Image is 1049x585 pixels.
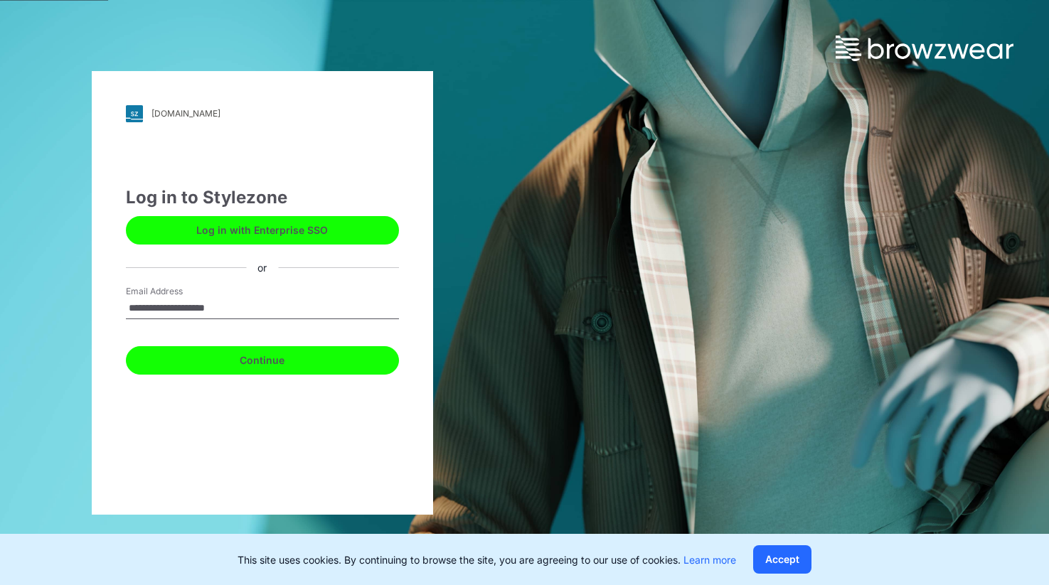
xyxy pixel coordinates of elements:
[126,216,399,245] button: Log in with Enterprise SSO
[126,105,399,122] a: [DOMAIN_NAME]
[753,545,811,574] button: Accept
[126,105,143,122] img: svg+xml;base64,PHN2ZyB3aWR0aD0iMjgiIGhlaWdodD0iMjgiIHZpZXdCb3g9IjAgMCAyOCAyOCIgZmlsbD0ibm9uZSIgeG...
[126,346,399,375] button: Continue
[683,554,736,566] a: Learn more
[836,36,1013,61] img: browzwear-logo.73288ffb.svg
[238,552,736,567] p: This site uses cookies. By continuing to browse the site, you are agreeing to our use of cookies.
[126,185,399,210] div: Log in to Stylezone
[246,260,278,275] div: or
[126,285,225,298] label: Email Address
[151,108,220,119] div: [DOMAIN_NAME]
